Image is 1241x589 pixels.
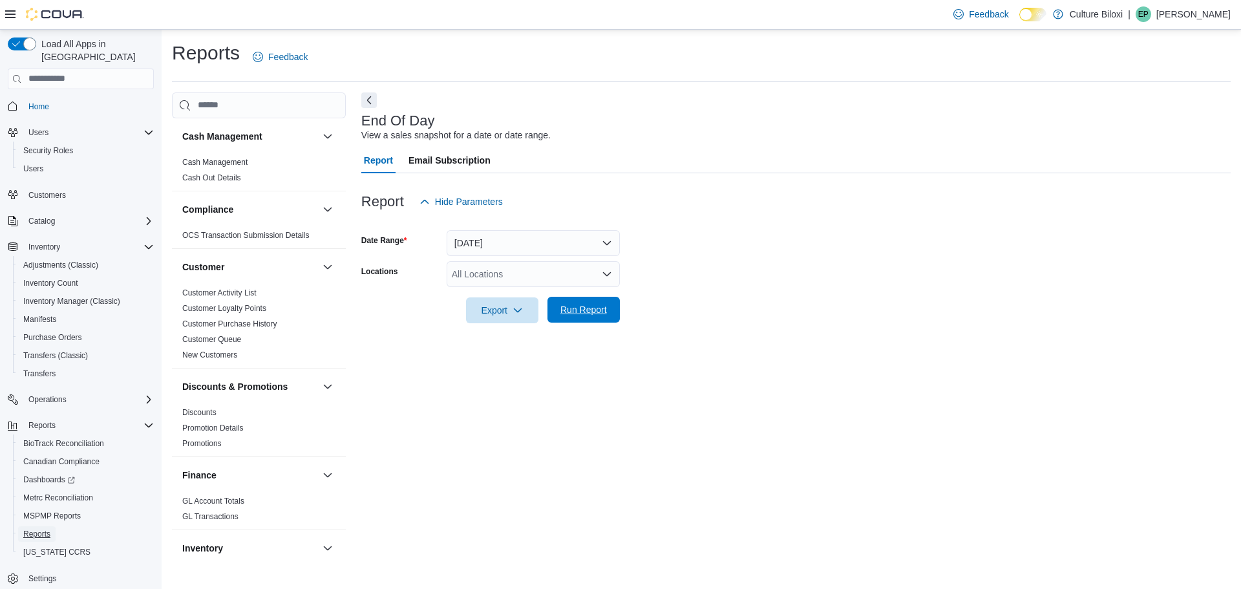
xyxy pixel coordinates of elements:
button: Users [3,123,159,142]
h3: Customer [182,261,224,273]
div: Cash Management [172,155,346,191]
a: Customers [23,187,71,203]
span: Transfers (Classic) [18,348,154,363]
div: Finance [172,493,346,530]
a: Security Roles [18,143,78,158]
span: MSPMP Reports [23,511,81,521]
a: Users [18,161,48,177]
button: Finance [182,469,317,482]
span: Settings [23,570,154,586]
span: Hide Parameters [435,195,503,208]
button: Discounts & Promotions [182,380,317,393]
button: Settings [3,569,159,588]
div: Customer [172,285,346,368]
a: Discounts [182,408,217,417]
span: Inventory [23,239,154,255]
span: Manifests [18,312,154,327]
button: Finance [320,467,335,483]
h3: Report [361,194,404,209]
a: Transfers [18,366,61,381]
span: Adjustments (Classic) [18,257,154,273]
span: Dashboards [18,472,154,487]
h3: Cash Management [182,130,262,143]
a: New Customers [182,350,237,359]
button: BioTrack Reconciliation [13,434,159,453]
span: Discounts [182,407,217,418]
span: Catalog [28,216,55,226]
button: Home [3,97,159,116]
a: Customer Loyalty Points [182,304,266,313]
button: Reports [3,416,159,434]
h3: Inventory [182,542,223,555]
button: Next [361,92,377,108]
span: New Customers [182,350,237,360]
h3: End Of Day [361,113,435,129]
span: Users [18,161,154,177]
span: Home [28,102,49,112]
span: Settings [28,573,56,584]
span: Customers [28,190,66,200]
span: Reports [18,526,154,542]
button: [US_STATE] CCRS [13,543,159,561]
span: Purchase Orders [18,330,154,345]
button: MSPMP Reports [13,507,159,525]
a: BioTrack Reconciliation [18,436,109,451]
button: Customer [320,259,335,275]
button: Inventory [320,541,335,556]
span: Manifests [23,314,56,325]
button: Customers [3,186,159,204]
span: Inventory Count [18,275,154,291]
span: Report [364,147,393,173]
a: Feedback [248,44,313,70]
button: Inventory [23,239,65,255]
button: Operations [23,392,72,407]
a: Purchase Orders [18,330,87,345]
button: Compliance [182,203,317,216]
span: Transfers (Classic) [23,350,88,361]
button: Inventory Count [13,274,159,292]
a: Promotions [182,439,222,448]
a: Feedback [948,1,1013,27]
button: Reports [13,525,159,543]
input: Dark Mode [1019,8,1046,21]
span: Washington CCRS [18,544,154,560]
span: GL Account Totals [182,496,244,506]
a: Promotion Details [182,423,244,433]
span: Operations [28,394,67,405]
button: Discounts & Promotions [320,379,335,394]
span: Home [23,98,154,114]
a: Transfers (Classic) [18,348,93,363]
button: Metrc Reconciliation [13,489,159,507]
div: Compliance [172,228,346,248]
span: Purchase Orders [23,332,82,343]
a: Customer Queue [182,335,241,344]
button: Transfers [13,365,159,383]
span: Inventory Manager (Classic) [23,296,120,306]
span: MSPMP Reports [18,508,154,524]
button: Transfers (Classic) [13,347,159,365]
span: Email Subscription [408,147,491,173]
div: Enid Poole [1136,6,1151,22]
a: GL Transactions [182,512,239,521]
span: [US_STATE] CCRS [23,547,90,557]
span: Users [28,127,48,138]
label: Date Range [361,235,407,246]
button: [DATE] [447,230,620,256]
span: Users [23,164,43,174]
a: Customer Purchase History [182,319,277,328]
h3: Discounts & Promotions [182,380,288,393]
a: Metrc Reconciliation [18,490,98,506]
span: Adjustments (Classic) [23,260,98,270]
button: Reports [23,418,61,433]
a: Cash Management [182,158,248,167]
span: Canadian Compliance [18,454,154,469]
button: Inventory [3,238,159,256]
a: Inventory Manager (Classic) [18,294,125,309]
span: Feedback [969,8,1008,21]
span: Users [23,125,154,140]
a: OCS Transaction Submission Details [182,231,310,240]
p: | [1128,6,1130,22]
span: Inventory Manager (Classic) [18,294,154,309]
span: Reports [23,529,50,539]
a: Canadian Compliance [18,454,105,469]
